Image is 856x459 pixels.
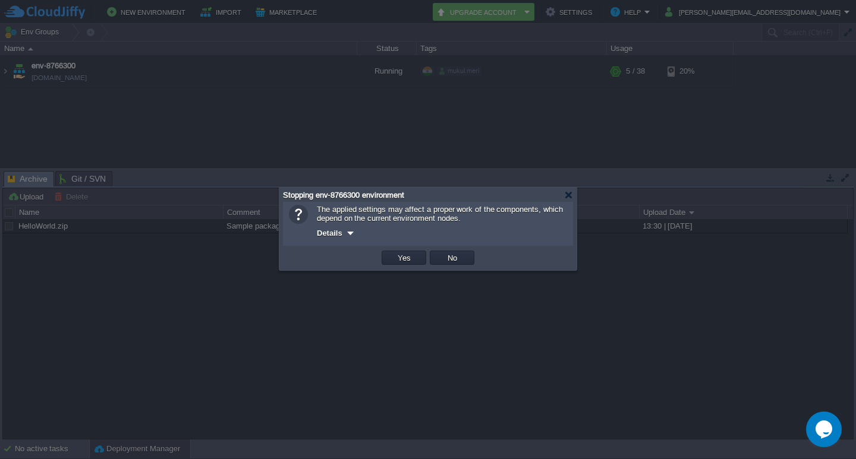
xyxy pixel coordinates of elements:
[317,229,342,238] span: Details
[283,191,404,200] span: Stopping env-8766300 environment
[444,252,461,263] button: No
[317,205,563,223] span: The applied settings may affect a proper work of the components, which depend on the current envi...
[394,252,414,263] button: Yes
[806,411,844,447] iframe: chat widget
